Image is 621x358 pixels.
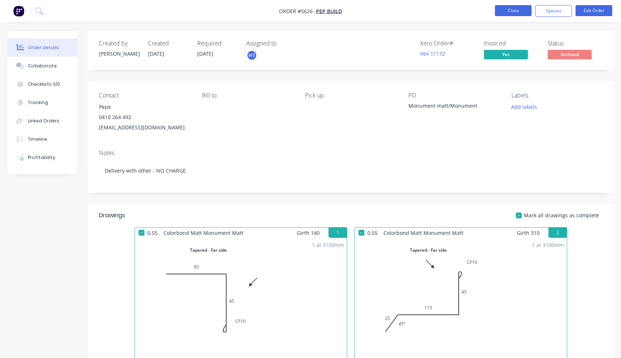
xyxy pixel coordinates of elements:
div: Timeline [28,136,47,143]
div: Monument matt/Monument [408,102,500,112]
div: Assigned to [246,40,320,47]
span: [DATE] [197,50,213,57]
span: Colorbond Matt Monument Matt [161,228,246,238]
div: Required [197,40,238,47]
button: Add labels [507,102,541,112]
div: Invoiced [484,40,539,47]
span: Colorbond Matt Monument Matt [381,228,466,238]
div: Bill to [202,92,293,99]
div: 0410 264 492 [99,112,190,122]
div: Tracking [28,99,48,106]
div: Xero Order # [420,40,475,47]
a: Pep Build [316,8,342,15]
div: PO [408,92,500,99]
div: Profitability [28,154,55,161]
span: Archived [548,50,592,59]
div: Checklists 0/0 [28,81,60,88]
div: Order details [28,44,59,51]
div: Pepe0410 264 492[EMAIL_ADDRESS][DOMAIN_NAME] [99,102,190,133]
button: Edit Order [576,5,612,16]
button: Order details [7,38,77,57]
button: HT [246,50,257,61]
div: Delivery with other - NO CHARGE [99,159,603,182]
div: [EMAIL_ADDRESS][DOMAIN_NAME] [99,122,190,133]
div: [PERSON_NAME] [99,50,139,58]
span: Yes [484,50,528,59]
div: Created by [99,40,139,47]
div: Collaborate [28,63,57,69]
div: Labels [511,92,603,99]
span: Mark all drawings as complete [524,211,599,219]
div: Drawings [99,211,125,220]
button: Profitability [7,148,77,167]
span: Girth 310 [517,228,540,238]
button: Timeline [7,130,77,148]
span: 0.55 [364,228,381,238]
a: INV-11172 [420,50,445,57]
div: Pick up [305,92,396,99]
div: Contact [99,92,190,99]
div: Status [548,40,603,47]
span: Order #5626 - [279,8,316,15]
div: Pepe [99,102,190,112]
button: Collaborate [7,57,77,75]
div: 1 at 3100mm [532,241,564,249]
span: Girth 140 [297,228,320,238]
img: Factory [13,5,24,16]
span: 0.55 [144,228,161,238]
div: Created [148,40,188,47]
div: Linked Orders [28,118,59,124]
button: Options [535,5,572,17]
button: Tracking [7,93,77,112]
button: Checklists 0/0 [7,75,77,93]
div: 1 at 3100mm [312,241,344,249]
span: [DATE] [148,50,164,57]
button: Close [495,5,532,16]
button: Linked Orders [7,112,77,130]
button: 1 [328,228,347,238]
div: Notes [99,150,603,156]
button: 2 [548,228,567,238]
